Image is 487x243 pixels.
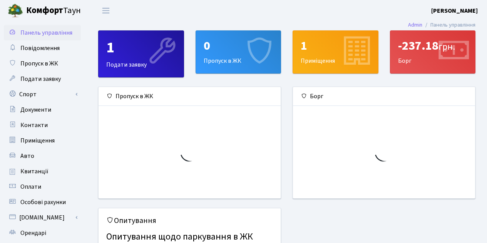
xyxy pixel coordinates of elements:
a: Подати заявку [4,71,81,87]
span: Пропуск в ЖК [20,59,58,68]
a: [PERSON_NAME] [431,6,478,15]
div: 1 [106,39,176,57]
a: 1Приміщення [293,30,378,74]
a: Оплати [4,179,81,194]
a: Авто [4,148,81,164]
b: [PERSON_NAME] [431,7,478,15]
b: Комфорт [26,4,63,17]
span: Документи [20,106,51,114]
a: Повідомлення [4,40,81,56]
span: Повідомлення [20,44,60,52]
div: Подати заявку [99,31,184,77]
a: Пропуск в ЖК [4,56,81,71]
div: Пропуск в ЖК [99,87,281,106]
a: Панель управління [4,25,81,40]
span: Таун [26,4,81,17]
span: Квитанції [20,167,49,176]
nav: breadcrumb [397,17,487,33]
div: 1 [301,39,370,53]
a: Орендарі [4,225,81,241]
a: Admin [408,21,422,29]
a: [DOMAIN_NAME] [4,210,81,225]
span: Авто [20,152,34,160]
a: 0Пропуск в ЖК [196,30,281,74]
div: Борг [293,87,475,106]
button: Переключити навігацію [96,4,115,17]
a: Особові рахунки [4,194,81,210]
span: Контакти [20,121,48,129]
span: Орендарі [20,229,46,237]
a: Спорт [4,87,81,102]
a: Приміщення [4,133,81,148]
div: Пропуск в ЖК [196,31,281,73]
a: Документи [4,102,81,117]
div: Борг [390,31,475,73]
a: 1Подати заявку [98,30,184,77]
a: Контакти [4,117,81,133]
li: Панель управління [422,21,475,29]
div: Приміщення [293,31,378,73]
span: Подати заявку [20,75,61,83]
span: Оплати [20,183,41,191]
div: -237.18 [398,39,468,53]
span: Панель управління [20,28,72,37]
span: Приміщення [20,136,55,145]
a: Квитанції [4,164,81,179]
span: Особові рахунки [20,198,66,206]
img: logo.png [8,3,23,18]
div: 0 [204,39,273,53]
h5: Опитування [106,216,273,225]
